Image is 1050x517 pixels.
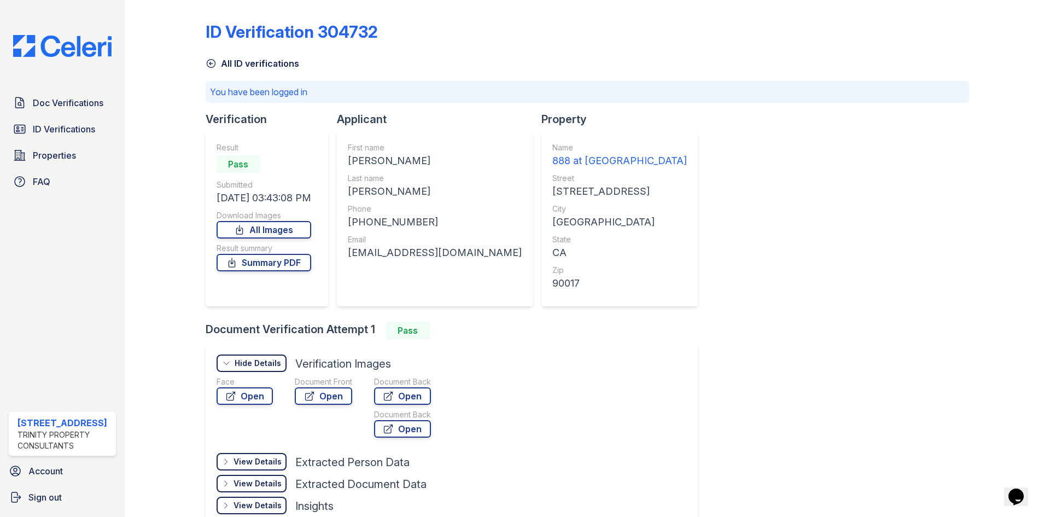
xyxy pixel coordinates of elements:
div: [STREET_ADDRESS] [17,416,112,429]
a: Sign out [4,486,120,508]
a: All ID verifications [206,57,299,70]
div: [DATE] 03:43:08 PM [217,190,311,206]
div: Street [552,173,687,184]
a: Properties [9,144,116,166]
div: View Details [234,500,282,511]
div: 90017 [552,276,687,291]
div: Verification [206,112,337,127]
div: Document Back [374,376,431,387]
div: Result summary [217,243,311,254]
div: Pass [386,322,430,339]
div: City [552,204,687,214]
div: Insights [295,498,334,514]
img: CE_Logo_Blue-a8612792a0a2168367f1c8372b55b34899dd931a85d93a1a3d3e32e68fde9ad4.png [4,35,120,57]
div: Submitted [217,179,311,190]
div: CA [552,245,687,260]
span: Doc Verifications [33,96,103,109]
div: Hide Details [235,358,281,369]
div: 888 at [GEOGRAPHIC_DATA] [552,153,687,169]
div: Zip [552,265,687,276]
div: Phone [348,204,522,214]
span: Sign out [28,491,62,504]
div: Verification Images [295,356,391,371]
a: ID Verifications [9,118,116,140]
span: Properties [33,149,76,162]
div: Document Back [374,409,431,420]
div: View Details [234,456,282,467]
div: ID Verification 304732 [206,22,378,42]
div: Face [217,376,273,387]
a: Doc Verifications [9,92,116,114]
div: Extracted Document Data [295,477,427,492]
a: Summary PDF [217,254,311,271]
a: All Images [217,221,311,239]
div: Download Images [217,210,311,221]
a: Open [374,387,431,405]
div: [PHONE_NUMBER] [348,214,522,230]
div: Name [552,142,687,153]
span: Account [28,464,63,478]
div: State [552,234,687,245]
a: Open [217,387,273,405]
div: Last name [348,173,522,184]
div: Document Front [295,376,352,387]
div: Property [541,112,707,127]
a: Open [295,387,352,405]
p: You have been logged in [210,85,965,98]
a: FAQ [9,171,116,193]
div: [GEOGRAPHIC_DATA] [552,214,687,230]
div: Result [217,142,311,153]
a: Name 888 at [GEOGRAPHIC_DATA] [552,142,687,169]
iframe: chat widget [1004,473,1039,506]
div: Pass [217,155,260,173]
div: [STREET_ADDRESS] [552,184,687,199]
div: Email [348,234,522,245]
span: FAQ [33,175,50,188]
div: Trinity Property Consultants [17,429,112,451]
span: ID Verifications [33,123,95,136]
a: Account [4,460,120,482]
div: Applicant [337,112,541,127]
div: Extracted Person Data [295,455,410,470]
a: Open [374,420,431,438]
div: View Details [234,478,282,489]
div: [EMAIL_ADDRESS][DOMAIN_NAME] [348,245,522,260]
div: First name [348,142,522,153]
div: [PERSON_NAME] [348,184,522,199]
div: [PERSON_NAME] [348,153,522,169]
div: Document Verification Attempt 1 [206,322,707,339]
